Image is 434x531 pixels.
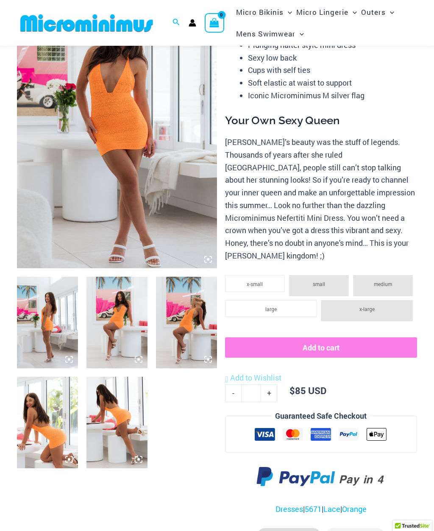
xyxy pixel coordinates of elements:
[247,281,263,287] span: x-small
[294,1,359,23] a: Micro LingerieMenu ToggleMenu Toggle
[225,114,417,128] h3: Your Own Sexy Queen
[289,384,326,397] bdi: 85 USD
[189,19,196,27] a: Account icon link
[348,1,357,23] span: Menu Toggle
[17,377,78,468] img: Nefertiti Neon Orange 5671 Dress
[241,384,261,402] input: Product quantity
[275,504,303,514] a: Dresses
[284,1,292,23] span: Menu Toggle
[353,275,413,296] li: medium
[359,1,396,23] a: OutersMenu ToggleMenu Toggle
[361,1,386,23] span: Outers
[359,306,375,312] span: x-large
[295,23,304,44] span: Menu Toggle
[248,64,417,77] li: Cups with self ties
[156,277,217,368] img: Nefertiti Neon Orange 5671 Dress
[234,23,306,44] a: Mens SwimwearMenu ToggleMenu Toggle
[225,136,417,262] p: [PERSON_NAME]’s beauty was the stuff of legends. Thousands of years after she ruled [GEOGRAPHIC_D...
[248,77,417,89] li: Soft elastic at waist to support
[289,275,349,296] li: small
[261,384,277,402] a: +
[172,17,180,28] a: Search icon link
[305,504,322,514] a: 5671
[313,281,325,287] span: small
[86,377,147,468] img: Nefertiti Neon Orange 5671 Dress
[248,52,417,64] li: Sexy low back
[265,306,277,312] span: large
[225,300,317,317] li: large
[236,23,295,44] span: Mens Swimwear
[289,384,295,397] span: $
[17,277,78,368] img: Nefertiti Neon Orange 5671 Dress
[323,504,340,514] a: Lace
[225,337,417,358] button: Add to cart
[86,277,147,368] img: Nefertiti Neon Orange 5671 Dress
[225,384,241,402] a: -
[225,275,285,292] li: x-small
[374,281,392,287] span: medium
[342,504,367,514] a: Orange
[321,300,413,321] li: x-large
[205,13,224,33] a: View Shopping Cart, empty
[236,1,284,23] span: Micro Bikinis
[230,373,281,383] span: Add to Wishlist
[225,503,417,516] p: | | |
[248,89,417,102] li: Iconic Microminimus M silver flag
[234,1,294,23] a: Micro BikinisMenu ToggleMenu Toggle
[272,410,370,423] legend: Guaranteed Safe Checkout
[17,14,156,33] img: MM SHOP LOGO FLAT
[225,372,281,384] a: Add to Wishlist
[386,1,394,23] span: Menu Toggle
[296,1,348,23] span: Micro Lingerie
